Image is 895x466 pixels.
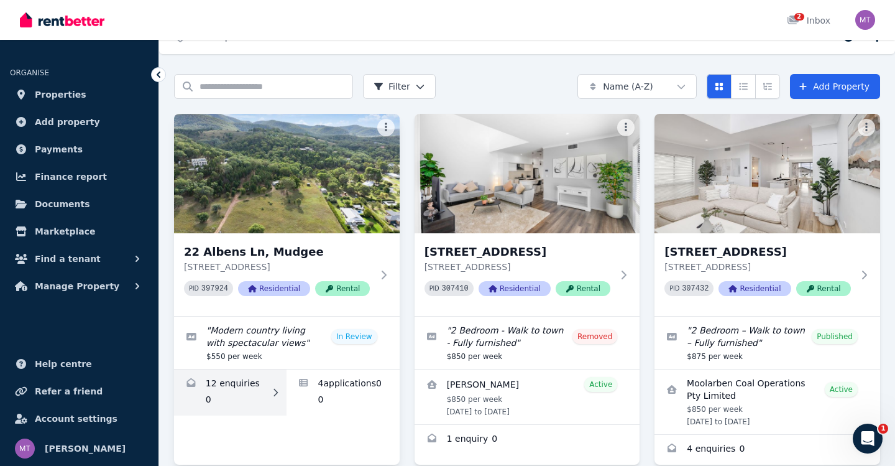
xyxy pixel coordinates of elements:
[35,87,86,102] span: Properties
[10,274,149,299] button: Manage Property
[35,224,95,239] span: Marketplace
[707,74,732,99] button: Card view
[669,285,679,292] small: PID
[35,197,90,212] span: Documents
[878,424,888,434] span: 1
[707,74,780,99] div: View options
[189,285,199,292] small: PID
[10,352,149,376] a: Help centre
[287,370,399,416] a: Applications for 22 Albens Ln, Mudgee
[35,114,100,129] span: Add property
[556,281,610,296] span: Rental
[35,169,107,184] span: Finance report
[479,281,551,296] span: Residential
[654,370,880,434] a: View details for Moolarben Coal Operations Pty Limited
[577,74,697,99] button: Name (A-Z)
[755,74,780,99] button: Expanded list view
[429,285,439,292] small: PID
[174,114,400,316] a: 22 Albens Ln, Mudgee22 Albens Ln, Mudgee[STREET_ADDRESS]PID 397924ResidentialRental
[617,119,635,136] button: More options
[415,114,640,233] img: 122 Market Street, Mudgee
[20,11,104,29] img: RentBetter
[442,284,469,293] code: 307410
[794,13,804,21] span: 2
[10,137,149,162] a: Payments
[10,192,149,217] a: Documents
[10,219,149,244] a: Marketplace
[664,243,853,261] h3: [STREET_ADDRESS]
[45,441,126,456] span: [PERSON_NAME]
[184,243,372,261] h3: 22 Albens Ln, Mudgee
[603,80,653,93] span: Name (A-Z)
[35,279,119,294] span: Manage Property
[35,142,83,157] span: Payments
[35,411,117,426] span: Account settings
[682,284,709,293] code: 307432
[184,261,372,273] p: [STREET_ADDRESS]
[664,261,853,273] p: [STREET_ADDRESS]
[35,251,101,266] span: Find a tenant
[315,281,370,296] span: Rental
[654,317,880,369] a: Edit listing: 2 Bedroom – Walk to town – Fully furnished
[415,317,640,369] a: Edit listing: 2 Bedroom - Walk to town - Fully furnished
[415,114,640,316] a: 122 Market Street, Mudgee[STREET_ADDRESS][STREET_ADDRESS]PID 307410ResidentialRental
[35,356,92,371] span: Help centre
[238,281,310,296] span: Residential
[10,406,149,431] a: Account settings
[174,370,287,416] a: Enquiries for 22 Albens Ln, Mudgee
[853,424,883,454] iframe: Intercom live chat
[796,281,851,296] span: Rental
[425,243,613,261] h3: [STREET_ADDRESS]
[415,425,640,455] a: Enquiries for 122 Market Street, Mudgee
[10,82,149,107] a: Properties
[363,74,436,99] button: Filter
[15,439,35,459] img: Matt Teague
[855,10,875,30] img: Matt Teague
[654,114,880,316] a: 122A Market Street, Mudgee[STREET_ADDRESS][STREET_ADDRESS]PID 307432ResidentialRental
[10,246,149,271] button: Find a tenant
[35,384,103,399] span: Refer a friend
[654,114,880,233] img: 122A Market Street, Mudgee
[654,435,880,465] a: Enquiries for 122A Market Street, Mudgee
[10,164,149,189] a: Finance report
[415,370,640,424] a: View details for Toby Simkin
[377,119,395,136] button: More options
[718,281,791,296] span: Residential
[858,119,875,136] button: More options
[790,74,880,99] a: Add Property
[174,317,400,369] a: Edit listing: Modern country living with spectacular views
[374,80,410,93] span: Filter
[731,74,756,99] button: Compact list view
[10,68,49,77] span: ORGANISE
[787,14,830,27] div: Inbox
[10,110,149,134] a: Add property
[201,284,228,293] code: 397924
[174,114,400,233] img: 22 Albens Ln, Mudgee
[425,261,613,273] p: [STREET_ADDRESS]
[10,379,149,404] a: Refer a friend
